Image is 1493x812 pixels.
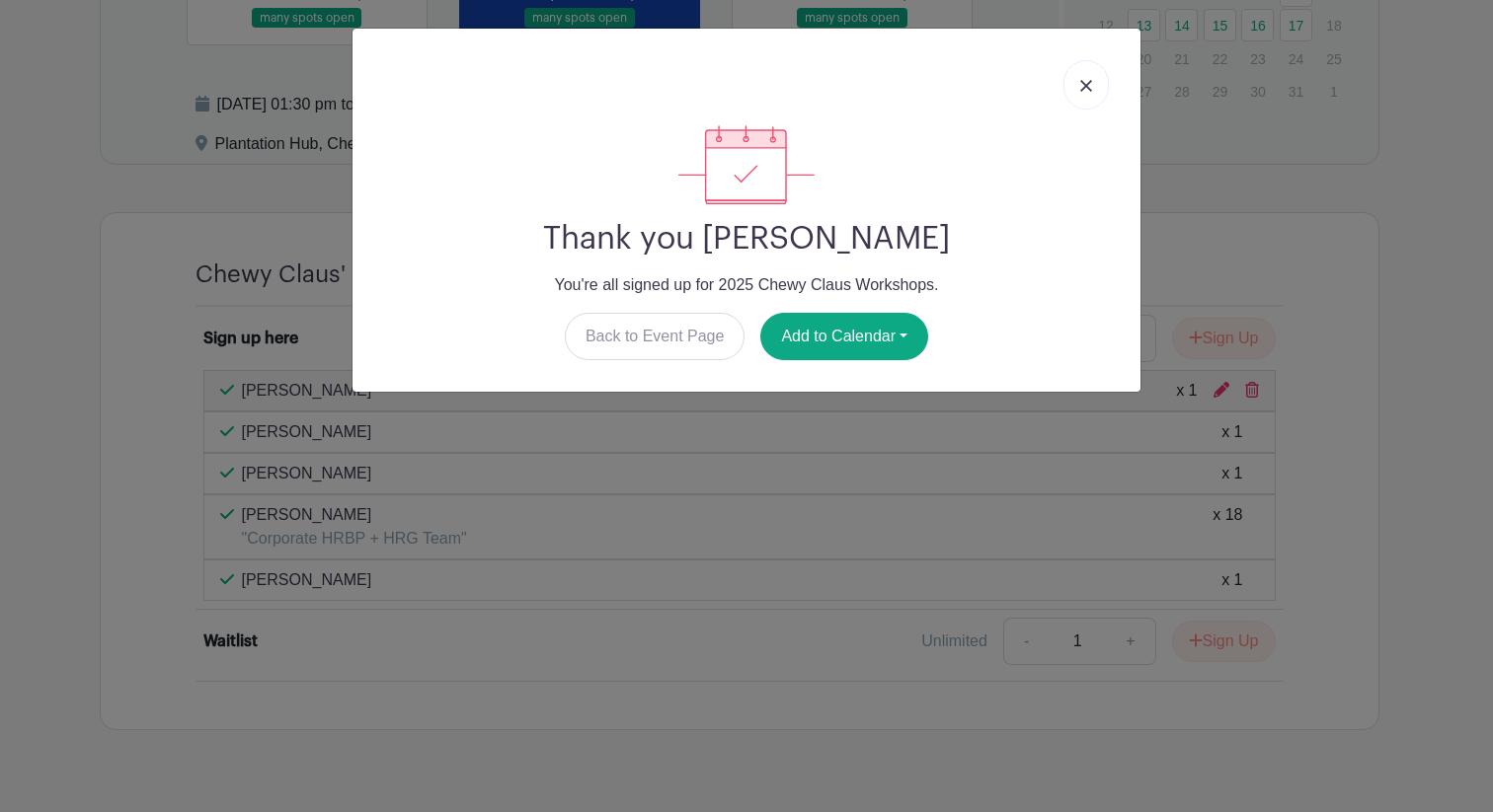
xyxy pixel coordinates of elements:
[565,313,746,360] a: Back to Event Page
[368,220,1125,258] h2: Thank you [PERSON_NAME]
[368,273,1125,297] p: You're all signed up for 2025 Chewy Claus Workshops.
[760,313,928,360] button: Add to Calendar
[678,125,815,204] img: signup_complete-c468d5dda3e2740ee63a24cb0ba0d3ce5d8a4ecd24259e683200fb1569d990c8.svg
[1080,80,1092,92] img: close_button-5f87c8562297e5c2d7936805f587ecaba9071eb48480494691a3f1689db116b3.svg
